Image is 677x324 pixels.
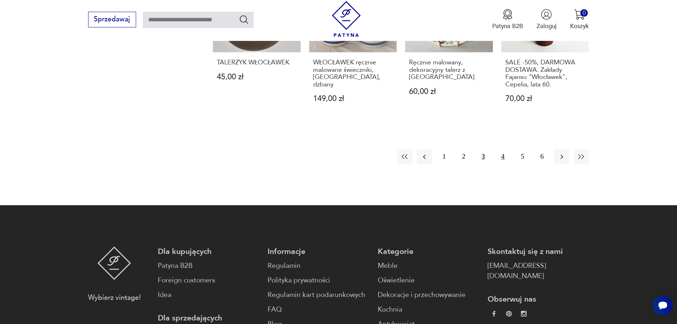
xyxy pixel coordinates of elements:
button: 0Koszyk [570,9,589,30]
button: 2 [456,149,471,164]
h3: Ręcznie malowany, dekoracyjny talerz z [GEOGRAPHIC_DATA] [409,59,489,81]
img: 37d27d81a828e637adc9f9cb2e3d3a8a.webp [506,311,512,317]
a: Kuchnia [378,304,479,315]
button: Sprzedawaj [88,12,136,27]
button: 6 [534,149,550,164]
img: da9060093f698e4c3cedc1453eec5031.webp [491,311,497,317]
p: Zaloguj [537,22,557,30]
button: 1 [436,149,452,164]
img: c2fd9cf7f39615d9d6839a72ae8e59e5.webp [521,311,527,317]
p: Informacje [268,246,369,257]
img: Ikonka użytkownika [541,9,552,20]
p: 149,00 zł [313,95,393,102]
a: Ikona medaluPatyna B2B [492,9,523,30]
button: Patyna B2B [492,9,523,30]
a: Foreign customers [158,275,259,286]
h3: SALE -50%, DARMOWA DOSTAWA. Zakłady Fajansu "Włocławek", Cepelia, lata 60. [505,59,585,88]
a: [EMAIL_ADDRESS][DOMAIN_NAME] [488,261,589,281]
p: 60,00 zł [409,88,489,95]
p: Kategorie [378,246,479,257]
img: Ikona medalu [502,9,513,20]
a: FAQ [268,304,369,315]
div: 0 [580,9,588,17]
button: 3 [475,149,491,164]
p: Obserwuj nas [488,294,589,304]
p: Dla kupujących [158,246,259,257]
img: Ikona koszyka [574,9,585,20]
h3: WŁOCŁAWEK ręcznie malowane świeczniki, [GEOGRAPHIC_DATA], dzbany [313,59,393,88]
a: Meble [378,261,479,271]
p: Wybierz vintage! [88,293,141,303]
img: Patyna - sklep z meblami i dekoracjami vintage [97,246,131,280]
button: Szukaj [239,14,249,25]
iframe: Smartsupp widget button [653,296,673,315]
h3: TALERZYK WŁOCŁAWEK [217,59,297,66]
p: Patyna B2B [492,22,523,30]
button: 4 [495,149,510,164]
img: Patyna - sklep z meblami i dekoracjami vintage [328,1,364,37]
p: Dla sprzedających [158,313,259,323]
p: Skontaktuj się z nami [488,246,589,257]
a: Dekoracje i przechowywanie [378,290,479,300]
a: Regulamin kart podarunkowych [268,290,369,300]
p: 70,00 zł [505,95,585,102]
a: Idea [158,290,259,300]
a: Polityka prywatności [268,275,369,286]
a: Oświetlenie [378,275,479,286]
a: Regulamin [268,261,369,271]
button: Zaloguj [537,9,557,30]
p: Koszyk [570,22,589,30]
a: Sprzedawaj [88,17,136,23]
button: 5 [515,149,530,164]
a: Patyna B2B [158,261,259,271]
p: 45,00 zł [217,73,297,81]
